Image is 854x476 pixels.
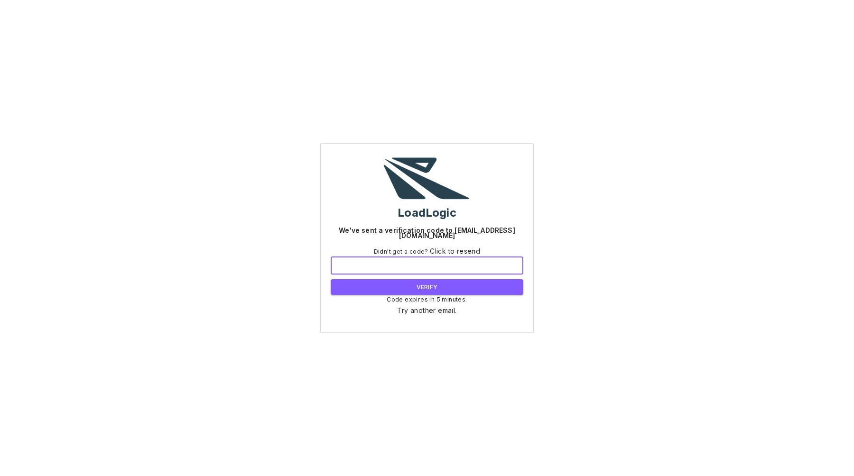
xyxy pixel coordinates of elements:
[380,154,474,201] img: LoadLogic logo
[387,295,467,304] span: Code expires in 5 minutes.
[398,208,456,218] div: LoadLogic
[331,228,523,238] h6: We've sent a verification code to [EMAIL_ADDRESS][DOMAIN_NAME]
[331,279,523,295] button: Verify
[397,306,456,314] a: Try another email.
[374,246,481,256] span: Didn't get a code?
[430,247,480,255] a: Click to resend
